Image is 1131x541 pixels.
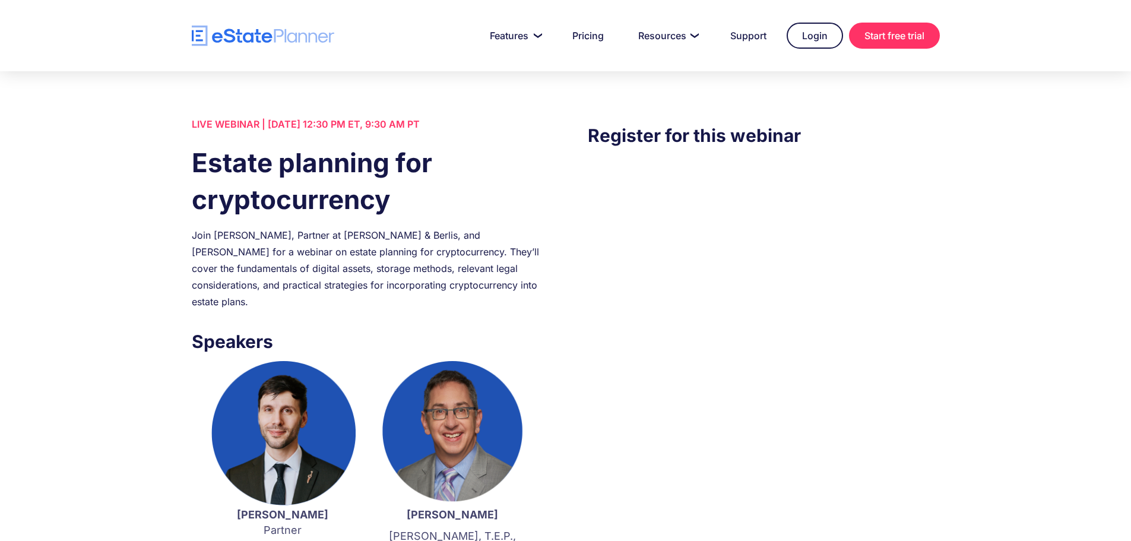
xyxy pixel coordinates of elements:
[558,24,618,48] a: Pricing
[476,24,552,48] a: Features
[624,24,710,48] a: Resources
[210,507,356,538] p: Partner
[588,173,939,375] iframe: Form 0
[588,122,939,149] h3: Register for this webinar
[192,26,334,46] a: home
[787,23,843,49] a: Login
[716,24,781,48] a: Support
[192,144,543,218] h1: Estate planning for cryptocurrency
[192,328,543,355] h3: Speakers
[849,23,940,49] a: Start free trial
[192,227,543,310] div: Join [PERSON_NAME], Partner at [PERSON_NAME] & Berlis, and [PERSON_NAME] for a webinar on estate ...
[237,508,328,521] strong: [PERSON_NAME]
[407,508,498,521] strong: [PERSON_NAME]
[192,116,543,132] div: LIVE WEBINAR | [DATE] 12:30 PM ET, 9:30 AM PT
